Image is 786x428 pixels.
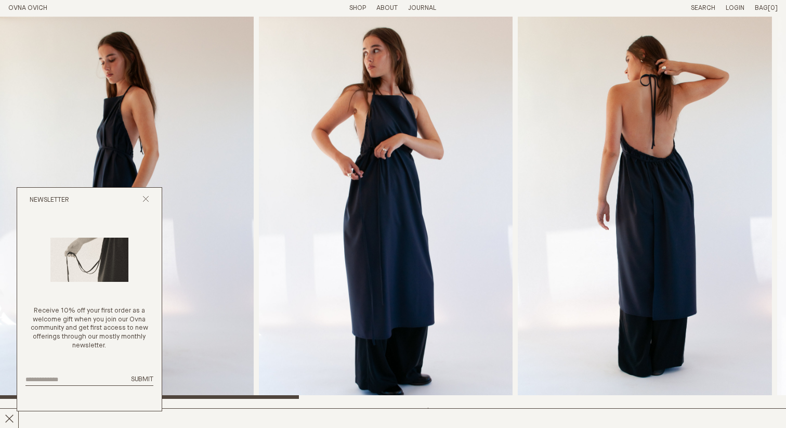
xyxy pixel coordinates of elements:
p: Receive 10% off your first order as a welcome gift when you join our Ovna community and get first... [25,307,153,351]
summary: About [376,4,398,13]
button: Submit [131,375,153,384]
a: Shop [349,5,366,11]
a: Home [8,5,47,11]
h2: Apron Dress [8,407,194,422]
img: Apron Dress [259,17,513,399]
a: Journal [408,5,436,11]
a: Login [726,5,744,11]
span: Submit [131,376,153,383]
div: 3 / 8 [518,17,771,399]
div: 2 / 8 [259,17,513,399]
button: Close popup [142,196,149,205]
span: [0] [768,5,778,11]
h2: Newsletter [30,196,69,205]
a: Search [691,5,715,11]
span: Bag [755,5,768,11]
img: Apron Dress [518,17,771,399]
